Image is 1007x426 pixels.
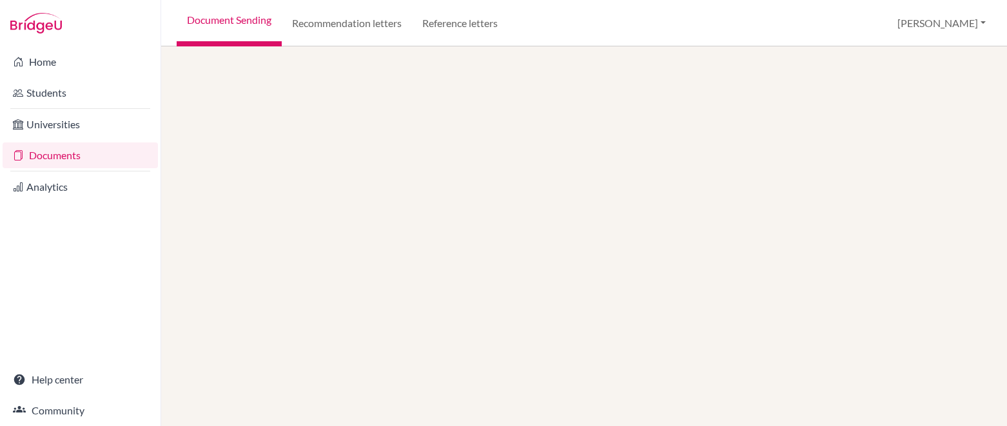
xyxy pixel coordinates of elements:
[10,13,62,34] img: Bridge-U
[3,142,158,168] a: Documents
[3,80,158,106] a: Students
[3,111,158,137] a: Universities
[892,11,992,35] button: [PERSON_NAME]
[3,174,158,200] a: Analytics
[3,398,158,423] a: Community
[3,367,158,392] a: Help center
[3,49,158,75] a: Home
